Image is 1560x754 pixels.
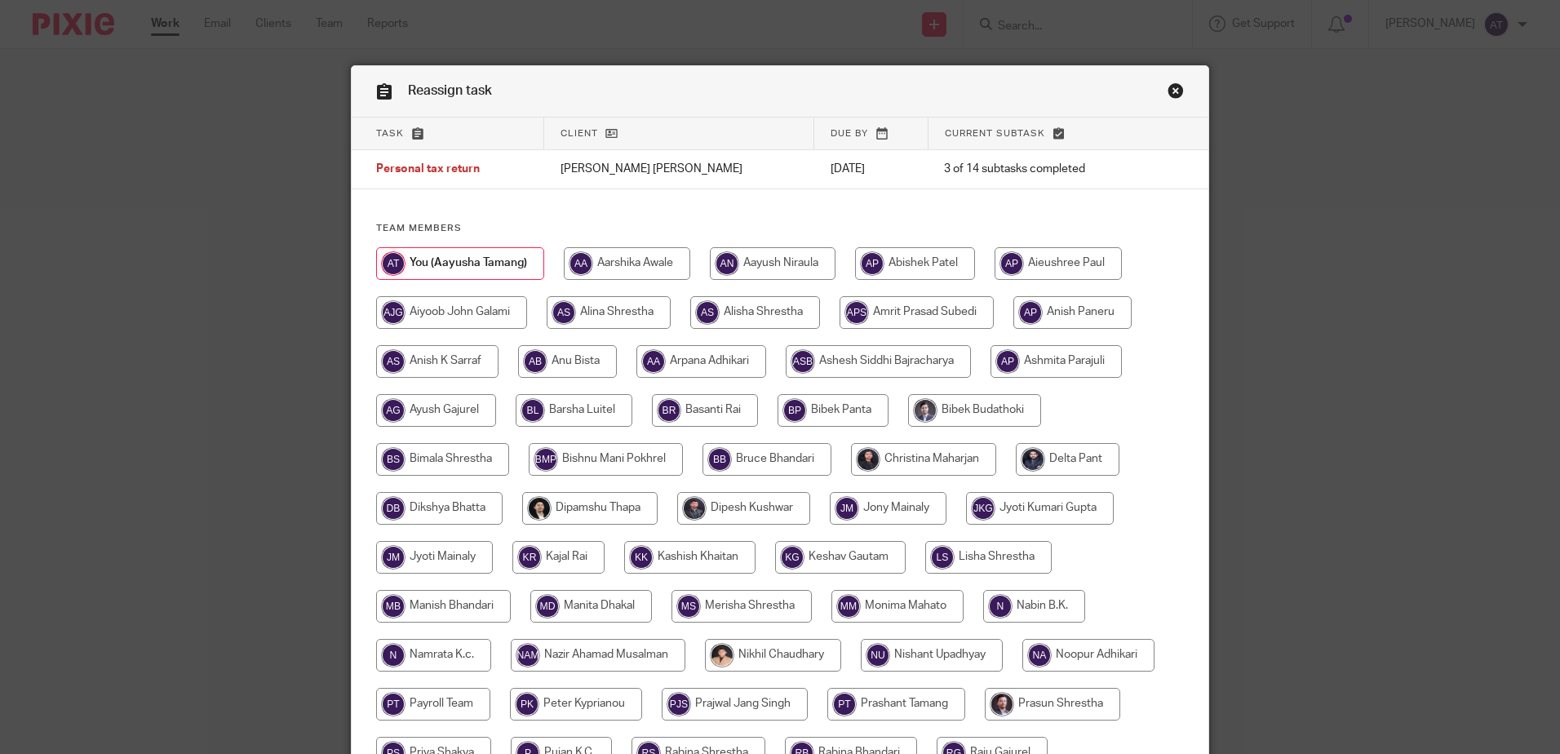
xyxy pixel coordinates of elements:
[831,161,912,177] p: [DATE]
[561,129,598,138] span: Client
[831,129,868,138] span: Due by
[408,84,492,97] span: Reassign task
[945,129,1045,138] span: Current subtask
[928,150,1146,189] td: 3 of 14 subtasks completed
[376,222,1184,235] h4: Team members
[376,129,404,138] span: Task
[561,161,798,177] p: [PERSON_NAME] [PERSON_NAME]
[376,164,480,175] span: Personal tax return
[1168,82,1184,104] a: Close this dialog window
